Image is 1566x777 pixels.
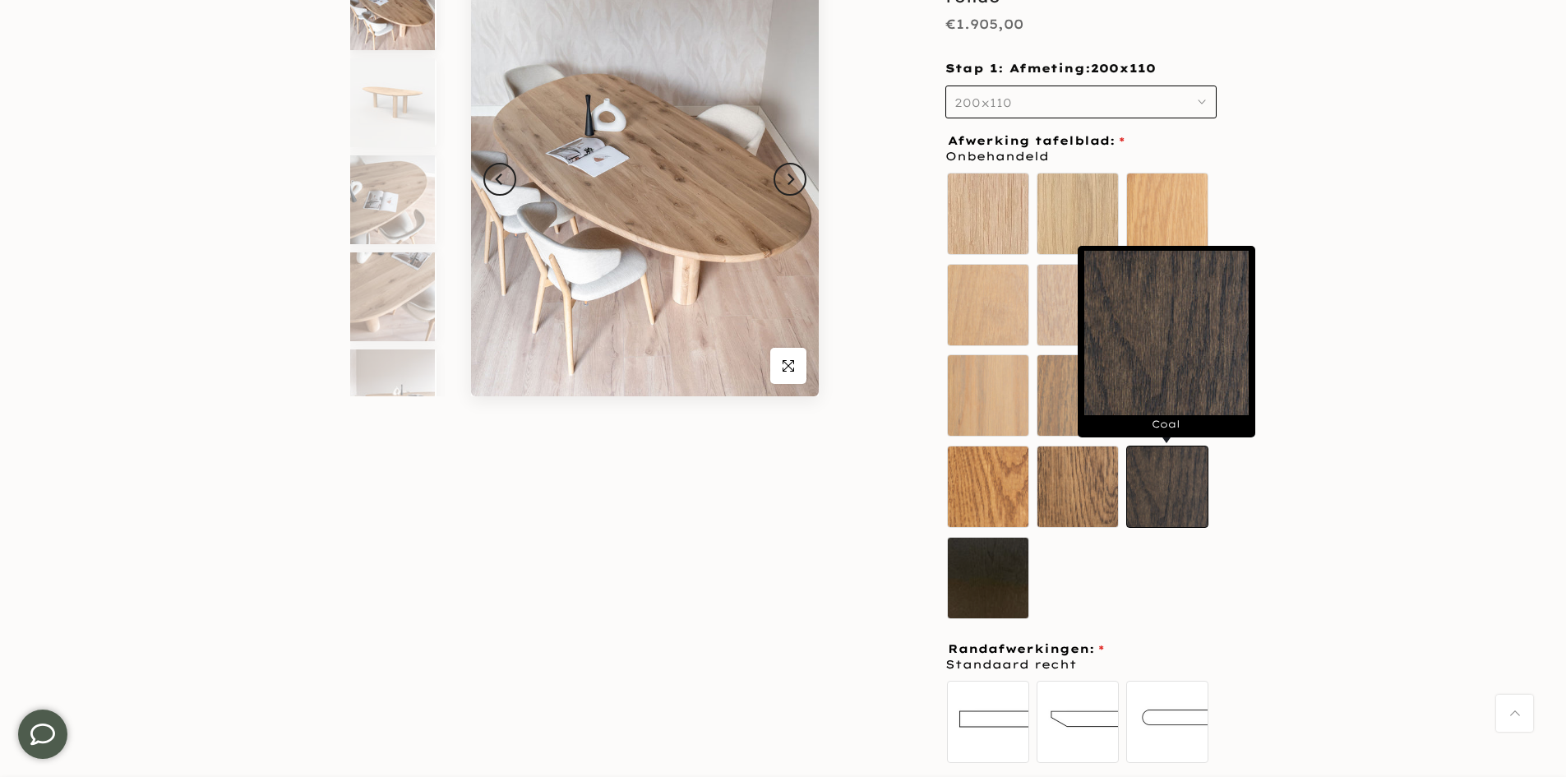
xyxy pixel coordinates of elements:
[483,163,516,196] button: Previous
[948,643,1104,654] span: Randafwerkingen:
[954,95,1012,110] span: 200x110
[945,146,1049,167] span: Onbehandeld
[945,86,1217,118] button: 200x110
[945,12,1023,36] div: €1.905,00
[945,654,1077,675] span: Standaard recht
[945,61,1156,76] span: Stap 1: Afmeting:
[350,155,435,244] img: Eettafel eikenhout organisch Rondo detail
[1091,61,1156,77] span: 200x110
[774,163,806,196] button: Next
[2,693,84,775] iframe: toggle-frame
[1084,251,1249,415] img: Coal.jpg
[948,135,1125,146] span: Afwerking tafelblad:
[1078,246,1255,438] div: Coal
[1496,695,1533,732] a: Terug naar boven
